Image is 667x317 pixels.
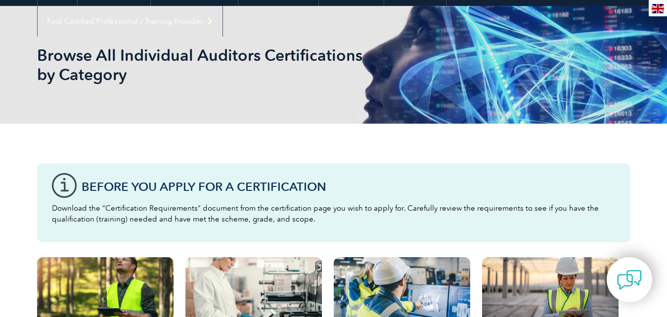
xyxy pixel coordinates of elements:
h3: Before You Apply For a Certification [82,181,616,193]
img: en [652,4,664,13]
img: contact-chat.png [617,268,642,292]
h1: Browse All Individual Auditors Certifications by Category [37,45,417,84]
p: Download the “Certification Requirements” document from the certification page you wish to apply ... [52,203,616,225]
a: Find Certified Professional / Training Provider [38,6,222,37]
